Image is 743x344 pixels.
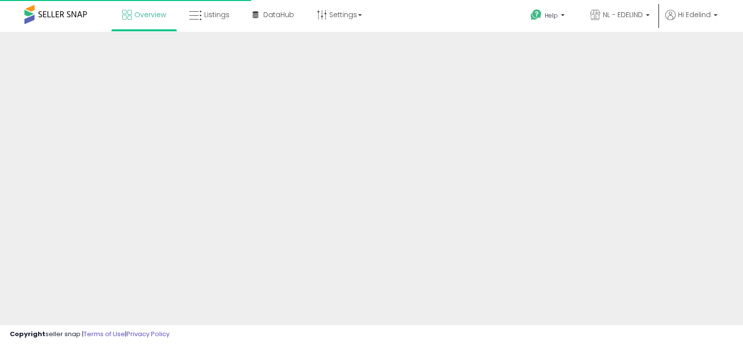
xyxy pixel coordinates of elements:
a: Help [523,1,574,32]
span: NL - EDELIND [603,10,643,20]
span: Listings [204,10,230,20]
i: Get Help [530,9,542,21]
strong: Copyright [10,329,45,339]
div: seller snap | | [10,330,170,339]
a: Privacy Policy [127,329,170,339]
span: Overview [134,10,166,20]
a: Terms of Use [84,329,125,339]
span: Hi Edelind [678,10,711,20]
a: Hi Edelind [665,10,718,32]
span: DataHub [263,10,294,20]
span: Help [545,11,558,20]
